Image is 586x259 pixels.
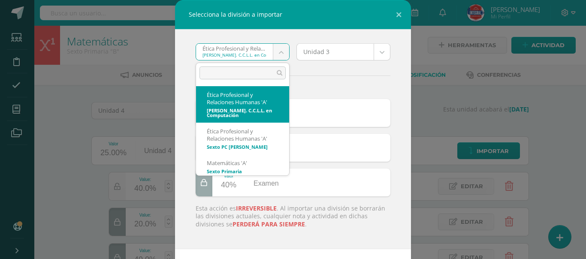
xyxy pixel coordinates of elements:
div: Sexto Primaria [207,169,278,174]
div: Matemáticas 'A' [207,160,278,167]
div: [PERSON_NAME]. C.C.L.L. en Computación [207,108,278,117]
div: Ética Profesional y Relaciones Humanas 'A' [207,128,278,142]
div: Ética Profesional y Relaciones Humanas 'A' [207,91,278,106]
div: Sexto PC [PERSON_NAME] [207,145,278,149]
